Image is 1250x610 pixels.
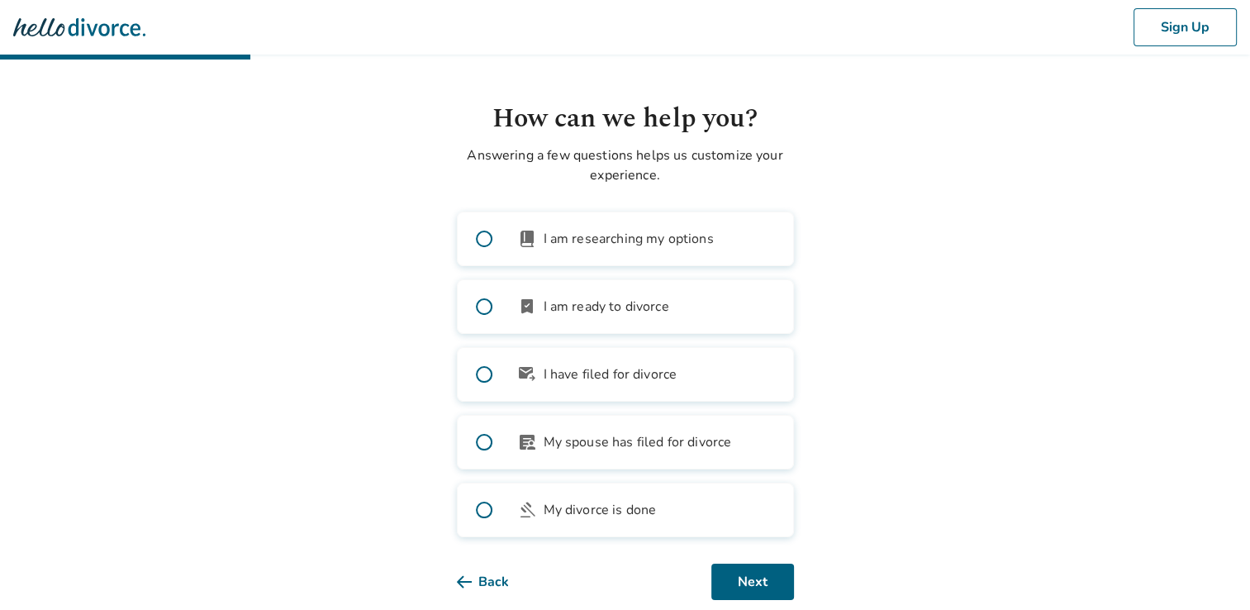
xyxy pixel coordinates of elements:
span: I am researching my options [544,229,714,249]
span: I am ready to divorce [544,297,669,317]
button: Back [457,564,535,600]
span: outgoing_mail [517,365,537,384]
span: bookmark_check [517,297,537,317]
span: I have filed for divorce [544,365,677,384]
h1: How can we help you? [457,99,794,139]
span: gavel [517,500,537,520]
p: Answering a few questions helps us customize your experience. [457,145,794,185]
button: Sign Up [1134,8,1237,46]
button: Next [711,564,794,600]
span: article_person [517,432,537,452]
span: My divorce is done [544,500,657,520]
span: My spouse has filed for divorce [544,432,732,452]
img: Hello Divorce Logo [13,11,145,44]
span: book_2 [517,229,537,249]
